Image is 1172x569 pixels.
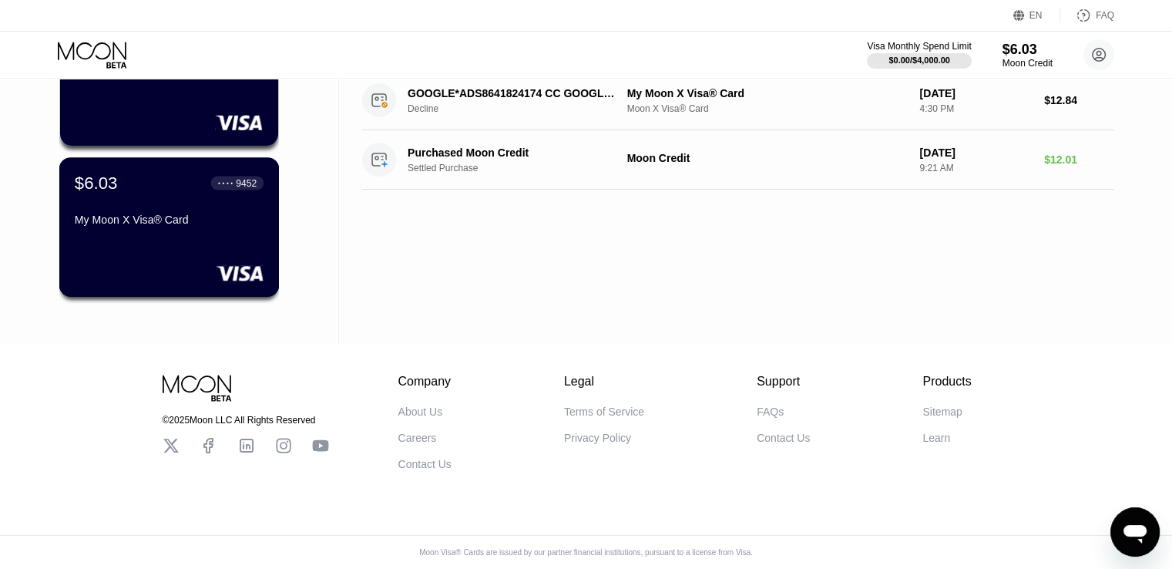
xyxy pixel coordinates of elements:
div: Moon X Visa® Card [627,103,908,114]
div: Terms of Service [564,406,644,418]
div: © 2025 Moon LLC All Rights Reserved [163,415,329,426]
div: My Moon X Visa® Card [627,87,908,99]
div: Contact Us [757,432,810,444]
div: 4:30 PM [919,103,1032,114]
div: Decline [408,103,635,114]
div: Visa Monthly Spend Limit$0.00/$4,000.00 [867,41,971,69]
div: About Us [398,406,443,418]
div: GOOGLE*ADS8641824174 CC GOOGLE.COMUSDeclineMy Moon X Visa® CardMoon X Visa® Card[DATE]4:30 PM$12.84 [362,71,1114,130]
div: Moon Credit [627,152,908,164]
div: Contact Us [398,458,452,470]
div: $12.01 [1044,153,1114,166]
div: Products [922,375,971,389]
div: $0.00 / $4,000.00 [888,56,950,65]
div: EN [1029,10,1043,21]
div: Careers [398,432,437,444]
div: FAQs [757,406,784,418]
div: 9452 [236,177,257,188]
iframe: Nút để khởi chạy cửa sổ nhắn tin [1110,507,1160,557]
div: EN [1013,8,1060,23]
div: Settled Purchase [408,163,635,173]
div: FAQ [1060,8,1114,23]
div: Purchased Moon Credit [408,146,619,159]
div: Support [757,375,810,389]
div: GOOGLE*ADS8641824174 CC GOOGLE.COMUS [408,87,619,99]
div: Moon Visa® Cards are issued by our partner financial institutions, pursuant to a license from Visa. [407,548,765,557]
div: Company [398,375,452,389]
div: ● ● ● ● [218,180,233,185]
div: Moon Credit [1002,58,1053,69]
div: 9:21 AM [919,163,1032,173]
div: My Moon X Visa® Card [75,214,264,226]
div: Learn [922,432,950,444]
div: Sitemap [922,406,962,418]
div: $6.03● ● ● ●9452My Moon X Visa® Card [60,158,278,296]
div: $6.03Moon Credit [1002,42,1053,69]
div: $6.03 [75,173,118,193]
div: Privacy Policy [564,432,631,444]
div: [DATE] [919,87,1032,99]
div: FAQ [1096,10,1114,21]
div: Legal [564,375,644,389]
div: Purchased Moon CreditSettled PurchaseMoon Credit[DATE]9:21 AM$12.01 [362,130,1114,190]
div: $12.84 [1044,94,1114,106]
div: $6.03 [1002,42,1053,58]
div: Visa Monthly Spend Limit [867,41,971,52]
div: [DATE] [919,146,1032,159]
